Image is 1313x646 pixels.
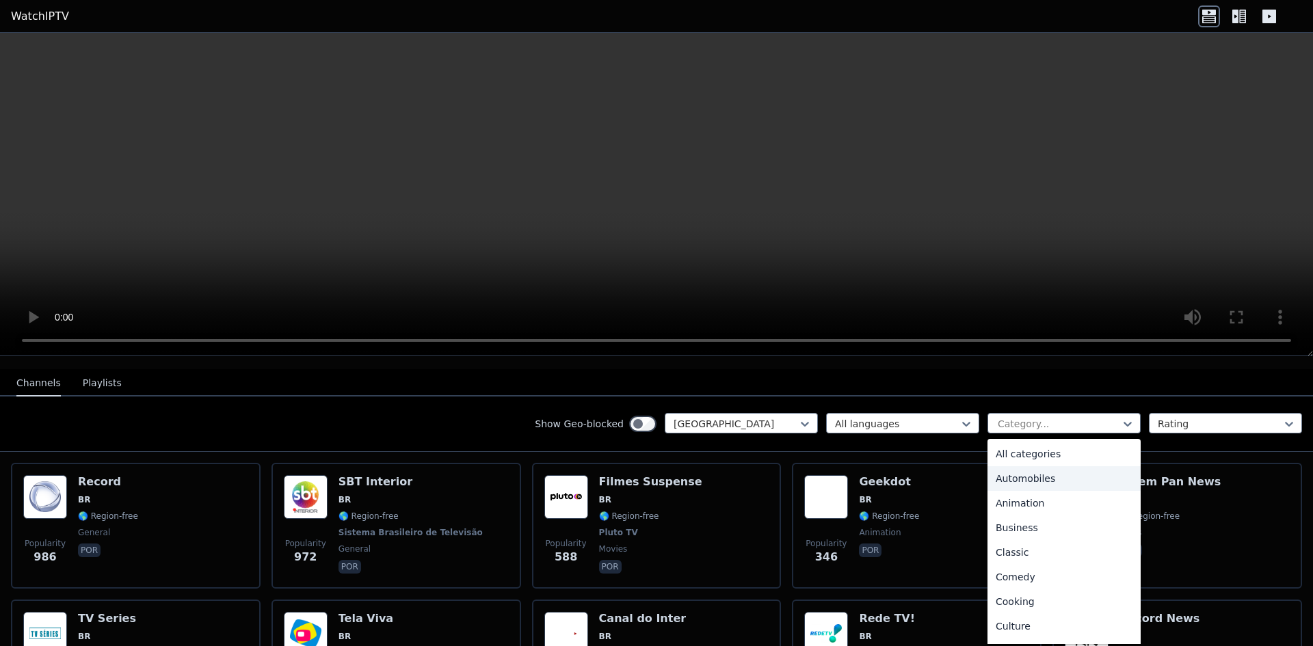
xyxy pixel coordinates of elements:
h6: Geekdot [859,475,919,489]
span: 🌎 Region-free [599,511,659,522]
span: 🌎 Region-free [78,511,138,522]
span: BR [599,494,611,505]
img: Filmes Suspense [544,475,588,519]
span: BR [78,494,90,505]
button: Playlists [83,371,122,396]
label: Show Geo-blocked [535,417,624,431]
span: BR [859,494,871,505]
span: Popularity [546,538,587,549]
h6: SBT Interior [339,475,486,489]
span: 972 [294,549,317,565]
p: por [859,543,881,557]
span: animation [859,527,901,538]
h6: Record [78,475,138,489]
span: Sistema Brasileiro de Televisão [339,527,483,538]
span: 346 [815,549,838,565]
img: Record [23,475,67,519]
img: Geekdot [804,475,848,519]
h6: Tela Viva [339,612,431,625]
a: WatchIPTV [11,8,69,25]
div: Business [987,515,1141,540]
div: Classic [987,540,1141,565]
div: Comedy [987,565,1141,589]
span: general [339,543,371,554]
h6: Record News [1119,612,1199,625]
span: BR [599,631,611,642]
span: 986 [34,549,56,565]
span: Popularity [25,538,66,549]
span: movies [599,543,628,554]
span: 🌎 Region-free [859,511,919,522]
h6: TV Series [78,612,138,625]
span: Pluto TV [599,527,638,538]
div: All categories [987,442,1141,466]
span: general [78,527,110,538]
h6: Canal do Inter [599,612,687,625]
span: 🌎 Region-free [1119,511,1180,522]
span: BR [859,631,871,642]
p: por [78,543,101,557]
span: Popularity [285,538,326,549]
div: Cooking [987,589,1141,614]
span: 588 [555,549,577,565]
p: por [339,560,361,574]
h6: Filmes Suspense [599,475,702,489]
button: Channels [16,371,61,396]
span: 🌎 Region-free [339,511,399,522]
h6: Jovem Pan News [1119,475,1221,489]
div: Animation [987,491,1141,515]
img: SBT Interior [284,475,328,519]
div: Automobiles [987,466,1141,491]
h6: Rede TV! [859,612,919,625]
div: Culture [987,614,1141,638]
span: BR [78,631,90,642]
p: por [599,560,622,574]
span: BR [339,631,351,642]
span: BR [339,494,351,505]
span: Popularity [806,538,847,549]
